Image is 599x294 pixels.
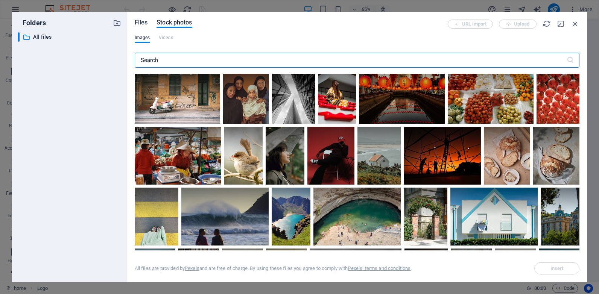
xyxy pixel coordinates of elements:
input: Search [135,53,567,68]
span: This file type is not supported by this element [159,33,173,42]
p: Folders [18,18,46,28]
i: Minimize [557,20,565,28]
span: Select a file first [534,262,579,274]
a: Pexels [185,265,199,271]
a: Pexels’ terms and conditions [348,265,411,271]
i: Reload [543,20,551,28]
i: Close [571,20,579,28]
i: Create new folder [113,19,121,27]
span: Stock photos [157,18,192,27]
p: All files [33,33,107,41]
div: ​ [18,32,20,42]
span: Images [135,33,150,42]
div: All files are provided by and are free of charge. By using these files you agree to comply with . [135,265,412,272]
span: Files [135,18,148,27]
